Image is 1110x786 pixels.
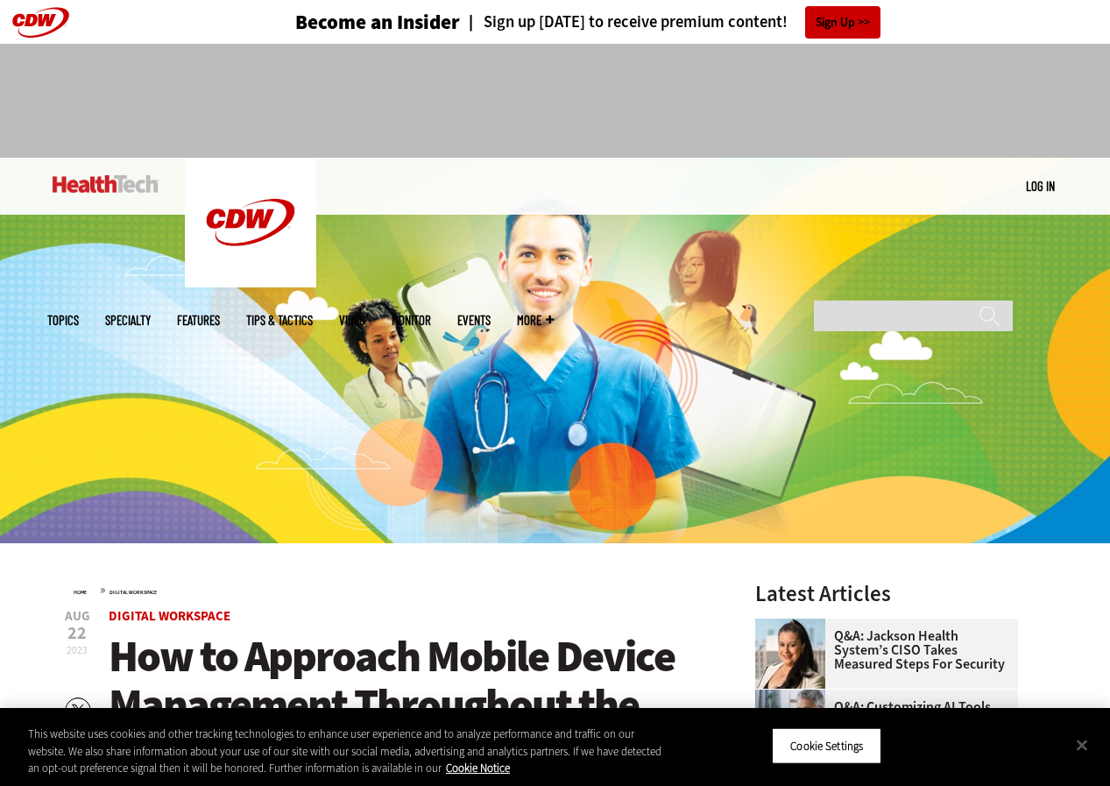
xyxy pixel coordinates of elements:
a: MonITor [392,314,431,327]
div: This website uses cookies and other tracking technologies to enhance user experience and to analy... [28,726,666,777]
a: More information about your privacy [446,761,510,775]
button: Cookie Settings [772,727,881,764]
a: Video [339,314,365,327]
a: Features [177,314,220,327]
span: Topics [47,314,79,327]
div: » [74,583,710,597]
a: doctor on laptop [755,690,834,704]
img: Home [53,175,159,193]
a: Events [457,314,491,327]
a: Digital Workspace [109,607,230,625]
h3: Become an Insider [295,12,460,32]
span: Aug [65,610,90,623]
a: Become an Insider [230,12,460,32]
a: Log in [1026,178,1055,194]
span: More [517,314,554,327]
img: Home [185,158,316,287]
a: Sign Up [805,6,880,39]
span: Specialty [105,314,151,327]
img: doctor on laptop [755,690,825,760]
span: 22 [65,625,90,642]
a: CDW [185,273,316,292]
button: Close [1063,726,1101,764]
iframe: advertisement [237,61,874,140]
a: Connie Barrera [755,619,834,633]
span: 2023 [67,643,88,657]
a: Tips & Tactics [246,314,313,327]
a: Sign up [DATE] to receive premium content! [460,14,788,31]
a: Home [74,589,87,596]
a: Digital Workspace [110,589,157,596]
h3: Latest Articles [755,583,1018,605]
div: User menu [1026,177,1055,195]
a: Q&A: Jackson Health System’s CISO Takes Measured Steps for Security [755,629,1007,671]
img: Connie Barrera [755,619,825,689]
a: Q&A: Customizing AI Tools To Attract and Retain Clinical Teams [755,700,1007,742]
